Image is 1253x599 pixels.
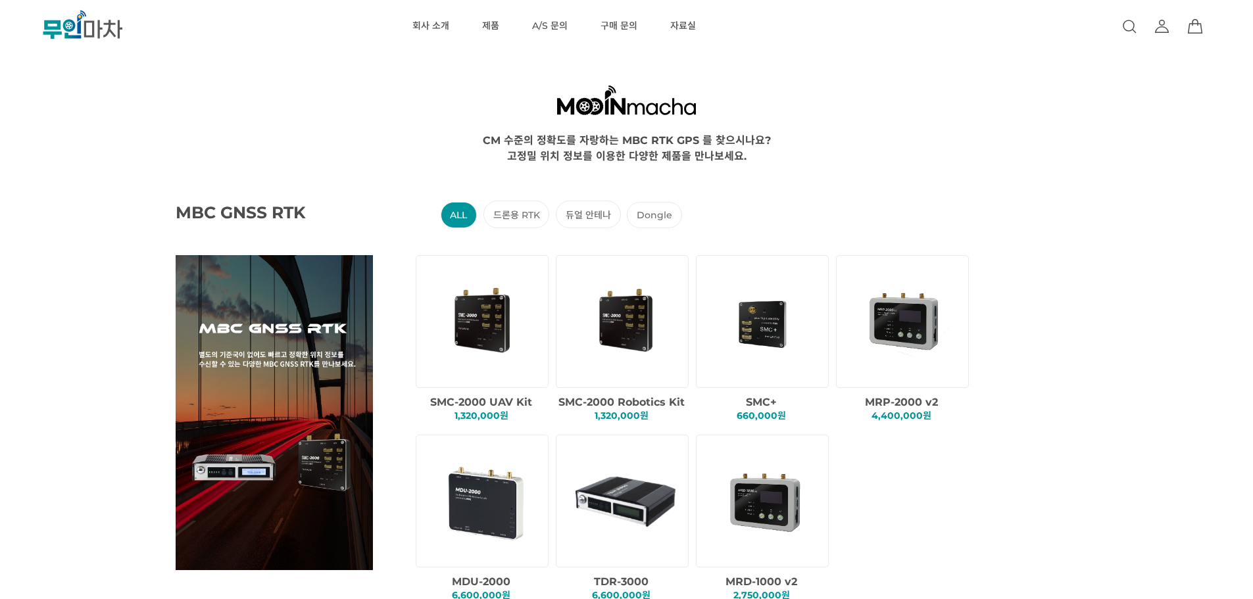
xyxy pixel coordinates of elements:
[176,255,373,570] img: main_GNSS_RTK.png
[746,396,777,408] span: SMC+
[594,575,649,588] span: TDR-3000
[725,575,797,588] span: MRD-1000 v2
[428,265,541,377] img: 1ee78b6ef8b89e123d6f4d8a617f2cc2.png
[452,575,510,588] span: MDU-2000
[568,444,681,557] img: 29e1ed50bec2d2c3d08ab21b2fffb945.png
[865,396,938,408] span: MRP-2000 v2
[708,444,821,557] img: 74693795f3d35c287560ef585fd79621.png
[737,410,786,421] span: 660,000원
[176,203,340,222] span: MBC GNSS RTK
[50,132,1203,163] div: CM 수준의 정확도를 자랑하는 MBC RTK GPS 를 찾으시나요? 고정밀 위치 정보를 이용한 다양한 제품을 만나보세요.
[568,265,681,377] img: dd1389de6ba74b56ed1c86d804b0ca77.png
[455,410,508,421] span: 1,320,000원
[595,410,649,421] span: 1,320,000원
[708,265,821,377] img: f8268eb516eb82712c4b199d88f6799e.png
[558,396,685,408] span: SMC-2000 Robotics Kit
[872,410,931,421] span: 4,400,000원
[483,201,549,228] li: 드론용 RTK
[428,444,541,557] img: 6483618fc6c74fd86d4df014c1d99106.png
[441,202,477,228] li: ALL
[627,202,681,228] li: Dongle
[430,396,532,408] span: SMC-2000 UAV Kit
[556,201,620,228] li: 듀얼 안테나
[848,265,961,377] img: 9b9ab8696318a90dfe4e969267b5ed87.png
